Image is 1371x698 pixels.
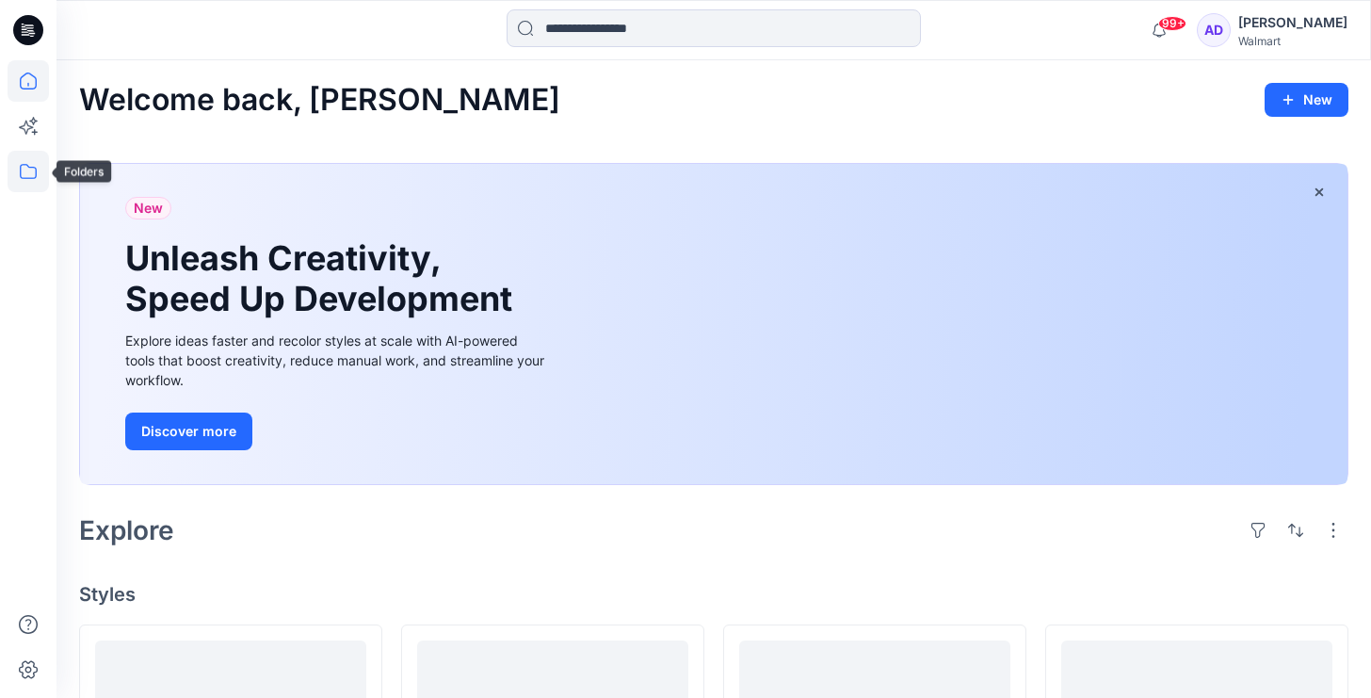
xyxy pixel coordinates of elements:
h1: Unleash Creativity, Speed Up Development [125,238,521,319]
a: Discover more [125,413,549,450]
h4: Styles [79,583,1348,606]
span: New [134,197,163,219]
div: AD [1197,13,1231,47]
button: Discover more [125,413,252,450]
div: [PERSON_NAME] [1238,11,1347,34]
span: 99+ [1158,16,1186,31]
div: Explore ideas faster and recolor styles at scale with AI-powered tools that boost creativity, red... [125,331,549,390]
div: Walmart [1238,34,1347,48]
button: New [1265,83,1348,117]
h2: Explore [79,515,174,545]
h2: Welcome back, [PERSON_NAME] [79,83,560,118]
